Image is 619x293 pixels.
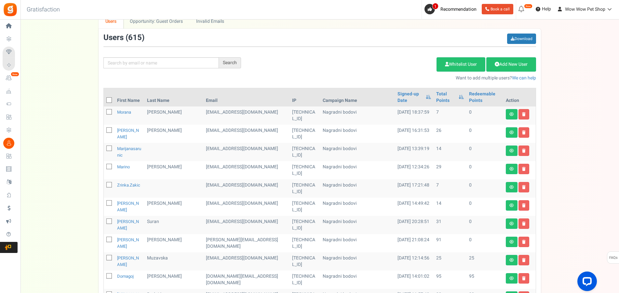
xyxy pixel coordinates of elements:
[320,88,395,106] th: Campaign Name
[117,164,130,170] a: Marino
[522,276,526,280] i: Delete user
[466,271,503,289] td: 95
[117,109,131,115] a: Morana
[144,271,203,289] td: [PERSON_NAME]
[144,125,203,143] td: [PERSON_NAME]
[320,179,395,198] td: Nagradni bodovi
[434,125,467,143] td: 26
[190,14,231,29] a: Invalid Emails
[203,143,289,161] td: customer
[466,252,503,271] td: 25
[99,14,123,29] a: Users
[466,216,503,234] td: 0
[507,34,536,44] a: Download
[203,198,289,216] td: customer
[203,252,289,271] td: [EMAIL_ADDRESS][DOMAIN_NAME]
[509,149,514,153] i: View details
[397,91,422,104] a: Signed-up Date
[320,106,395,125] td: Nagradni bodovi
[395,161,433,179] td: [DATE] 12:34:26
[395,198,433,216] td: [DATE] 14:49:42
[509,222,514,226] i: View details
[289,216,320,234] td: [TECHNICAL_ID]
[524,4,532,8] em: New
[3,2,18,17] img: Gratisfaction
[540,6,551,12] span: Help
[123,14,189,29] a: Opportunity: Guest Orders
[320,143,395,161] td: Nagradni bodovi
[289,271,320,289] td: [TECHNICAL_ID]
[395,271,433,289] td: [DATE] 14:01:02
[533,4,554,14] a: Help
[203,271,289,289] td: [DOMAIN_NAME][EMAIL_ADDRESS][DOMAIN_NAME]
[434,161,467,179] td: 29
[114,88,144,106] th: First Name
[466,198,503,216] td: 0
[434,143,467,161] td: 14
[503,88,536,106] th: Action
[440,6,477,13] span: Recommendation
[103,34,144,42] h3: Users ( )
[522,185,526,189] i: Delete user
[289,88,320,106] th: IP
[3,73,18,84] a: New
[289,125,320,143] td: [TECHNICAL_ID]
[434,198,467,216] td: 14
[251,75,536,81] p: Want to add multiple users?
[103,57,219,68] input: Search by email or name
[320,125,395,143] td: Nagradni bodovi
[203,216,289,234] td: customer
[522,131,526,134] i: Delete user
[395,216,433,234] td: [DATE] 20:28:51
[522,112,526,116] i: Delete user
[117,182,140,188] a: zrinka.zakic
[509,240,514,244] i: View details
[117,273,134,279] a: Domagoj
[522,167,526,171] i: Delete user
[509,185,514,189] i: View details
[434,106,467,125] td: 7
[395,234,433,252] td: [DATE] 21:08:24
[320,271,395,289] td: Nagradni bodovi
[522,149,526,153] i: Delete user
[565,6,605,13] span: Wow Wow Pet Shop
[509,112,514,116] i: View details
[289,252,320,271] td: [TECHNICAL_ID]
[289,198,320,216] td: [TECHNICAL_ID]
[117,255,139,268] a: [PERSON_NAME]
[117,200,139,213] a: [PERSON_NAME]
[203,234,289,252] td: customer
[466,179,503,198] td: 0
[320,252,395,271] td: Nagradni bodovi
[144,106,203,125] td: [PERSON_NAME]
[203,125,289,143] td: [EMAIL_ADDRESS][DOMAIN_NAME]
[512,75,536,81] a: We can help
[128,32,142,43] span: 615
[466,143,503,161] td: 0
[395,252,433,271] td: [DATE] 12:14:56
[219,57,241,68] div: Search
[395,125,433,143] td: [DATE] 16:31:53
[117,127,139,140] a: [PERSON_NAME]
[522,240,526,244] i: Delete user
[509,203,514,207] i: View details
[395,143,433,161] td: [DATE] 13:39:19
[424,4,479,14] a: 1 Recommendation
[320,161,395,179] td: Nagradni bodovi
[466,125,503,143] td: 0
[436,91,456,104] a: Total Points
[522,203,526,207] i: Delete user
[289,234,320,252] td: [TECHNICAL_ID]
[434,179,467,198] td: 7
[466,106,503,125] td: 0
[203,88,289,106] th: Email
[522,222,526,226] i: Delete user
[434,234,467,252] td: 91
[144,161,203,179] td: [PERSON_NAME]
[509,131,514,134] i: View details
[466,161,503,179] td: 0
[469,91,501,104] a: Redeemable Points
[486,57,536,72] a: Add New User
[289,161,320,179] td: [TECHNICAL_ID]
